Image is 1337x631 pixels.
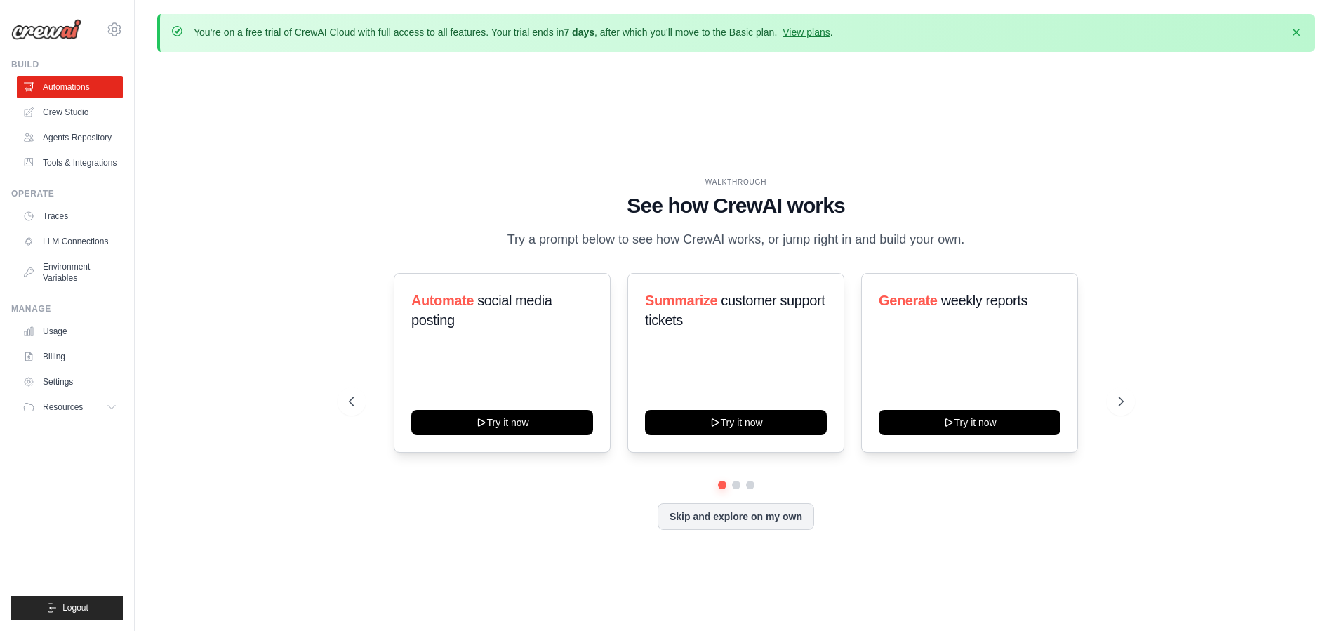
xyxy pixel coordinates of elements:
[62,602,88,613] span: Logout
[349,193,1124,218] h1: See how CrewAI works
[17,152,123,174] a: Tools & Integrations
[11,596,123,620] button: Logout
[500,230,972,250] p: Try a prompt below to see how CrewAI works, or jump right in and build your own.
[879,410,1060,435] button: Try it now
[43,401,83,413] span: Resources
[17,126,123,149] a: Agents Repository
[194,25,833,39] p: You're on a free trial of CrewAI Cloud with full access to all features. Your trial ends in , aft...
[658,503,814,530] button: Skip and explore on my own
[783,27,830,38] a: View plans
[645,293,825,328] span: customer support tickets
[17,320,123,343] a: Usage
[411,410,593,435] button: Try it now
[941,293,1027,308] span: weekly reports
[17,396,123,418] button: Resources
[11,59,123,70] div: Build
[17,76,123,98] a: Automations
[349,177,1124,187] div: WALKTHROUGH
[879,293,938,308] span: Generate
[17,101,123,124] a: Crew Studio
[11,19,81,40] img: Logo
[11,188,123,199] div: Operate
[17,205,123,227] a: Traces
[11,303,123,314] div: Manage
[411,293,552,328] span: social media posting
[17,371,123,393] a: Settings
[645,410,827,435] button: Try it now
[17,255,123,289] a: Environment Variables
[411,293,474,308] span: Automate
[17,345,123,368] a: Billing
[645,293,717,308] span: Summarize
[564,27,594,38] strong: 7 days
[17,230,123,253] a: LLM Connections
